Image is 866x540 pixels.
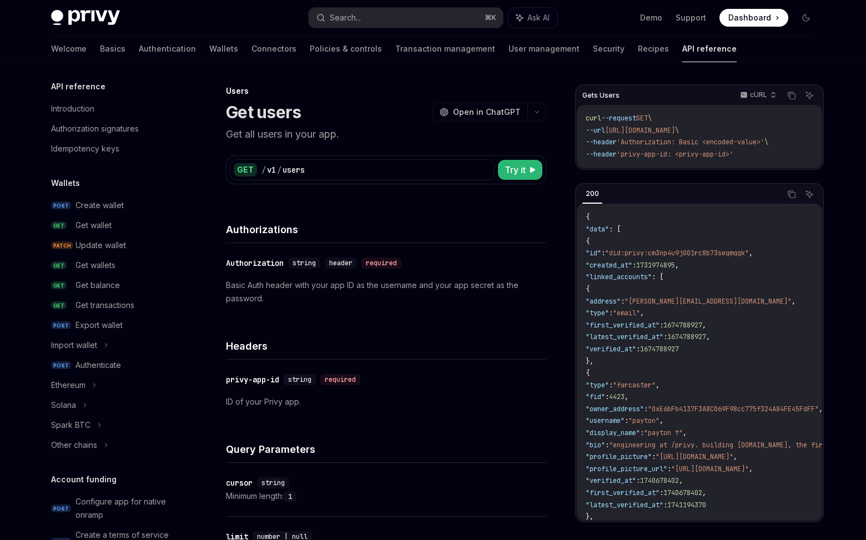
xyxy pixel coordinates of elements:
span: : [609,309,613,317]
p: Basic Auth header with your app ID as the username and your app secret as the password. [226,279,546,305]
button: cURL [734,86,781,105]
span: "first_verified_at" [586,488,659,497]
a: Support [676,12,706,23]
div: Search... [330,11,361,24]
a: User management [508,36,580,62]
span: curl [586,114,601,123]
div: Authenticate [75,359,121,372]
button: Search...⌘K [309,8,503,28]
div: privy-app-id [226,374,279,385]
div: Get wallet [75,219,112,232]
div: Update wallet [75,239,126,252]
span: "payton" [628,416,659,425]
span: GET [51,301,67,310]
a: Dashboard [719,9,788,27]
a: Security [593,36,625,62]
span: 'privy-app-id: <privy-app-id>' [617,150,733,159]
span: Dashboard [728,12,771,23]
button: Ask AI [802,88,817,103]
button: Copy the contents from the code block [784,187,799,201]
span: 4423 [609,392,625,401]
a: Demo [640,12,662,23]
span: "display_name" [586,428,640,437]
span: : [640,428,644,437]
a: GETGet transactions [42,295,184,315]
span: GET [51,261,67,270]
span: string [261,478,285,487]
a: Authentication [139,36,196,62]
span: Open in ChatGPT [453,107,521,118]
span: "[URL][DOMAIN_NAME]" [671,465,749,473]
button: Ask AI [802,187,817,201]
span: : [605,441,609,450]
div: Spark BTC [51,418,90,432]
span: 1674788927 [663,321,702,330]
div: required [361,258,401,269]
span: , [679,476,683,485]
a: Idempotency keys [42,139,184,159]
span: "linked_accounts" [586,272,652,281]
span: GET [636,114,648,123]
span: "did:privy:cm3np4u9j001rc8b73seqmqqk" [605,249,749,258]
span: POST [51,321,71,330]
div: Export wallet [75,319,123,332]
div: cursor [226,477,253,488]
span: 1741194370 [667,501,706,509]
span: Gets Users [582,91,620,100]
span: , [792,297,795,306]
div: / [277,164,281,175]
span: POST [51,504,71,513]
span: }, [586,512,593,521]
div: Get balance [75,279,120,292]
span: : [667,465,671,473]
span: 1731974895 [636,261,675,270]
span: \ [648,114,652,123]
h5: API reference [51,80,105,93]
div: / [261,164,266,175]
span: , [640,309,644,317]
a: API reference [682,36,737,62]
span: GET [51,281,67,290]
div: Configure app for native onramp [75,495,178,522]
span: PATCH [51,241,73,250]
button: Ask AI [508,8,557,28]
a: POSTConfigure app for native onramp [42,492,184,525]
img: dark logo [51,10,120,26]
div: required [320,374,360,385]
span: POST [51,361,71,370]
span: : [632,261,636,270]
div: v1 [267,164,276,175]
span: "owner_address" [586,405,644,413]
span: Try it [505,163,526,176]
span: header [329,259,353,268]
span: "verified_at" [586,345,636,354]
span: "[URL][DOMAIN_NAME]" [656,452,733,461]
p: Get all users in your app. [226,127,546,142]
div: Ethereum [51,378,85,392]
span: "address" [586,297,621,306]
span: --header [586,138,617,147]
span: : [663,332,667,341]
span: , [706,332,710,341]
div: Solana [51,398,76,412]
span: , [749,249,753,258]
a: POSTExport wallet [42,315,184,335]
span: "farcaster" [613,381,656,390]
span: "created_at" [586,261,632,270]
div: Create wallet [75,199,124,212]
div: Other chains [51,438,97,452]
a: Introduction [42,99,184,119]
a: Basics [100,36,125,62]
a: POSTAuthenticate [42,355,184,375]
span: 1740678402 [640,476,679,485]
a: GETGet wallets [42,255,184,275]
div: Get transactions [75,299,134,312]
span: Ask AI [527,12,550,23]
div: Idempotency keys [51,142,119,155]
span: { [586,285,590,294]
span: , [656,381,659,390]
span: }, [586,357,593,366]
span: "latest_verified_at" [586,332,663,341]
span: string [293,259,316,268]
span: : [636,476,640,485]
